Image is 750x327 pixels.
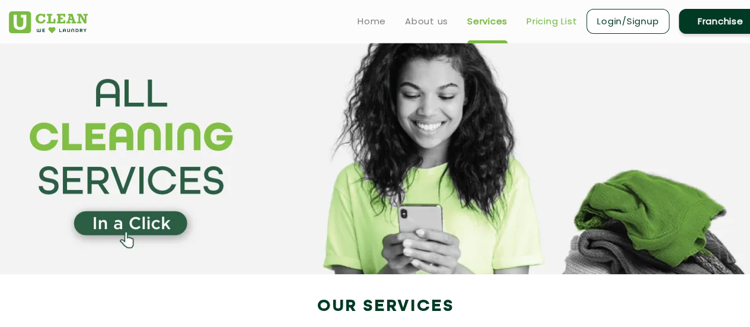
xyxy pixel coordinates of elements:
[467,14,508,28] a: Services
[405,14,448,28] a: About us
[586,9,669,34] a: Login/Signup
[358,14,386,28] a: Home
[526,14,577,28] a: Pricing List
[9,11,88,33] img: UClean Laundry and Dry Cleaning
